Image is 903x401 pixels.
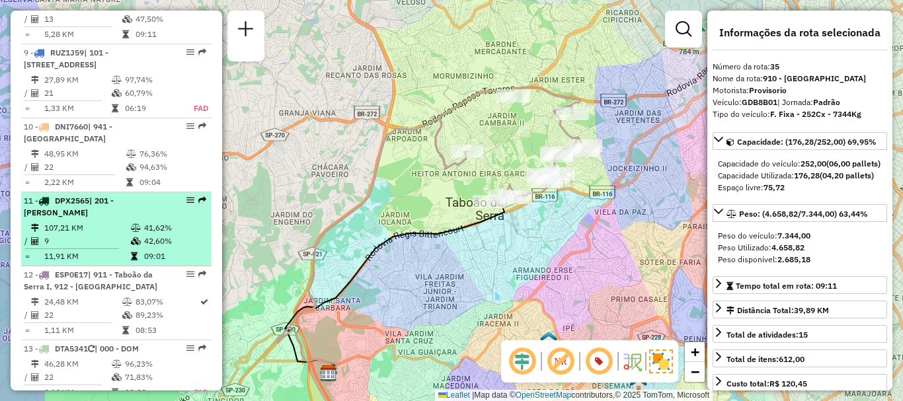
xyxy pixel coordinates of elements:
[713,153,887,199] div: Capacidade: (176,28/252,00) 69,95%
[139,161,206,174] td: 94,63%
[44,371,111,384] td: 22
[44,28,122,41] td: 5,28 KM
[739,209,868,219] span: Peso: (4.658,82/7.344,00) 63,44%
[24,270,157,291] span: | 911 - Taboão da Serra I, 912 - [GEOGRAPHIC_DATA]
[122,311,132,319] i: % de utilização da cubagem
[24,161,30,174] td: /
[126,163,136,171] i: % de utilização da cubagem
[742,97,777,107] strong: GDB8B01
[44,102,111,115] td: 1,33 KM
[44,386,111,399] td: 2,10 KM
[122,298,132,306] i: % de utilização do peso
[44,87,111,100] td: 21
[713,374,887,392] a: Custo total:R$ 120,45
[749,85,787,95] strong: Provisorio
[24,13,30,26] td: /
[777,254,810,264] strong: 2.685,18
[794,170,820,180] strong: 176,28
[112,388,118,396] i: Tempo total em rota
[713,276,887,294] a: Tempo total em rota: 09:11
[88,345,95,353] i: Veículo já utilizado nesta sessão
[24,122,112,143] span: 10 -
[435,390,713,401] div: Map data © contributors,© 2025 TomTom, Microsoft
[763,73,866,83] strong: 910 - [GEOGRAPHIC_DATA]
[31,360,39,368] i: Distância Total
[95,344,139,353] span: | 000 - DOM
[713,61,887,73] div: Número da rota:
[472,390,474,400] span: |
[771,242,805,252] strong: 4.658,82
[50,48,84,57] span: RUZ1J59
[200,298,208,306] i: Rota otimizada
[713,132,887,150] a: Capacidade: (176,28/252,00) 69,95%
[545,346,576,377] span: Exibir NR
[143,250,206,263] td: 09:01
[31,311,39,319] i: Total de Atividades
[198,122,206,130] em: Rota exportada
[320,365,337,382] img: CDD Embu
[44,73,111,87] td: 27,89 KM
[583,346,615,377] span: Exibir número da rota
[713,73,887,85] div: Nome da rota:
[726,305,829,316] div: Distância Total:
[122,326,129,334] i: Tempo total em rota
[44,161,126,174] td: 22
[198,270,206,278] em: Rota exportada
[764,182,785,192] strong: 75,72
[44,176,126,189] td: 2,22 KM
[24,48,108,69] span: | 101 - [STREET_ADDRESS]
[198,196,206,204] em: Rota exportada
[24,270,157,291] span: 12 -
[506,346,538,377] span: Ocultar deslocamento
[777,97,840,107] span: | Jornada:
[44,221,130,235] td: 107,21 KM
[139,147,206,161] td: 76,36%
[44,324,122,337] td: 1,11 KM
[135,295,199,309] td: 83,07%
[44,357,111,371] td: 46,28 KM
[31,76,39,84] i: Distância Total
[24,122,112,143] span: | 941 - [GEOGRAPHIC_DATA]
[112,89,122,97] i: % de utilização da cubagem
[44,250,130,263] td: 11,91 KM
[124,357,179,371] td: 96,23%
[24,87,30,100] td: /
[713,85,887,96] div: Motorista:
[24,371,30,384] td: /
[139,176,206,189] td: 09:04
[24,235,30,248] td: /
[24,28,30,41] td: =
[122,15,132,23] i: % de utilização da cubagem
[233,16,259,46] a: Nova sessão e pesquisa
[31,237,39,245] i: Total de Atividades
[621,351,643,372] img: Fluxo de ruas
[31,224,39,232] i: Distância Total
[112,104,118,112] i: Tempo total em rota
[131,224,141,232] i: % de utilização do peso
[179,386,209,399] td: FAD
[718,242,882,254] div: Peso Utilizado:
[31,298,39,306] i: Distância Total
[649,349,673,373] img: Exibir/Ocultar setores
[670,16,697,42] a: Exibir filtros
[24,344,139,353] span: 13 -
[820,170,874,180] strong: (04,20 pallets)
[685,342,705,362] a: Zoom in
[718,254,882,266] div: Peso disponível:
[713,108,887,120] div: Tipo do veículo:
[126,178,133,186] i: Tempo total em rota
[44,235,130,248] td: 9
[135,309,199,322] td: 89,23%
[55,122,88,131] span: DNI7660
[713,349,887,367] a: Total de itens:612,00
[691,363,699,380] span: −
[799,330,808,340] strong: 15
[124,371,179,384] td: 71,83%
[24,196,114,217] span: | 201 - [PERSON_NAME]
[24,250,30,263] td: =
[718,158,882,170] div: Capacidade do veículo:
[516,390,572,400] a: OpenStreetMap
[55,344,88,353] span: DTA5341
[24,176,30,189] td: =
[124,386,179,399] td: 08:28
